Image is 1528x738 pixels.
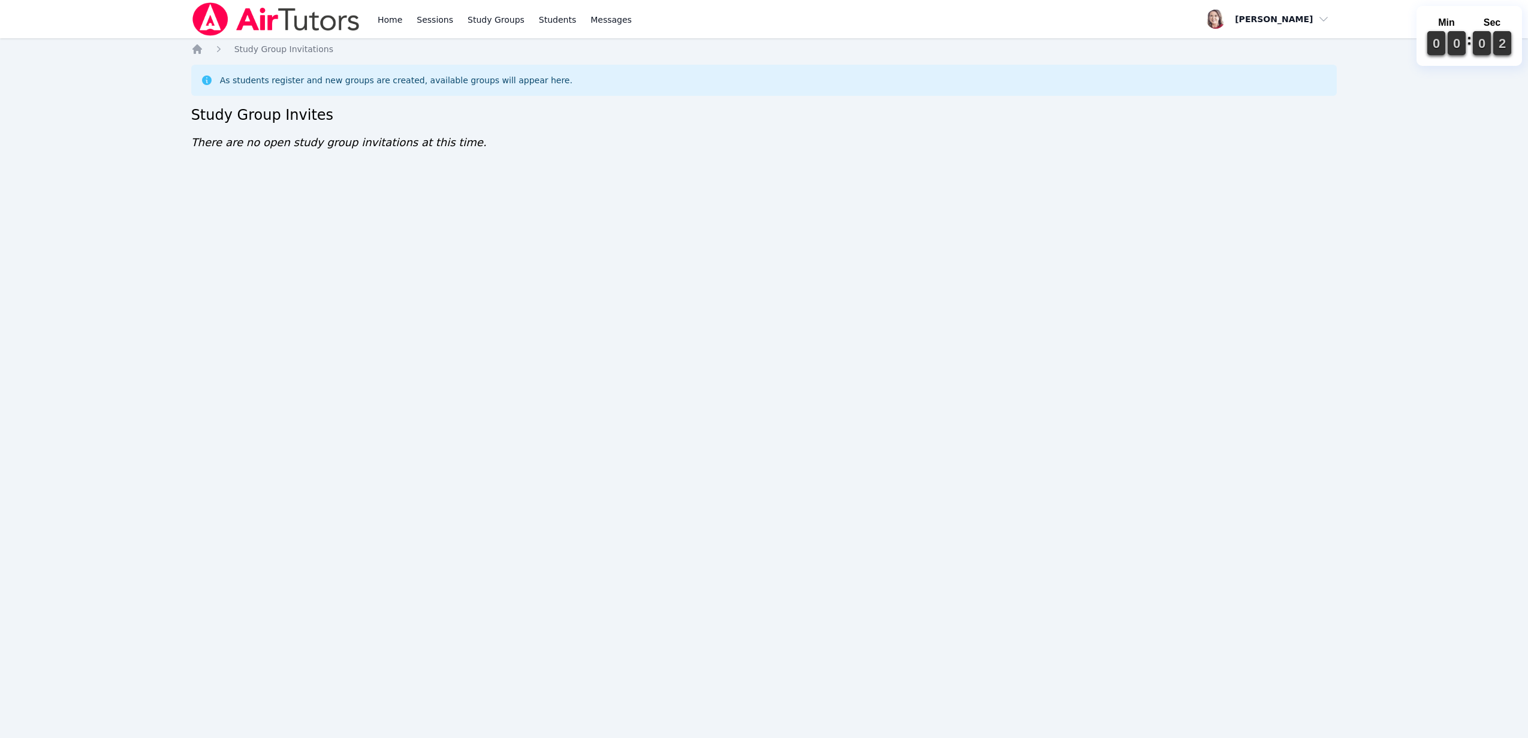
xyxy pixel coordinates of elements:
div: As students register and new groups are created, available groups will appear here. [220,74,572,86]
span: Study Group Invitations [234,44,333,54]
h2: Study Group Invites [191,105,1337,125]
span: There are no open study group invitations at this time. [191,136,487,149]
span: Messages [590,14,632,26]
img: Air Tutors [191,2,361,36]
a: Study Group Invitations [234,43,333,55]
nav: Breadcrumb [191,43,1337,55]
